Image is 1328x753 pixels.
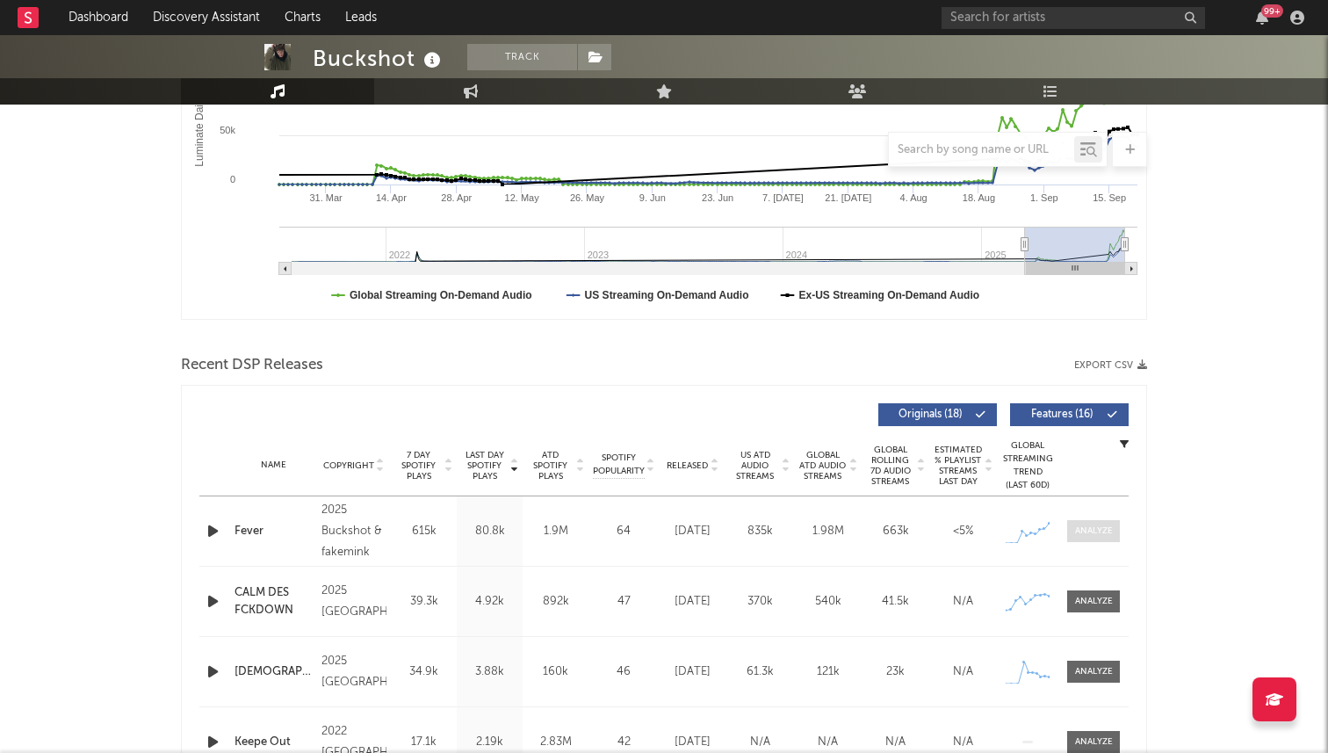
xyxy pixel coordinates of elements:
[1093,192,1126,203] text: 15. Sep
[395,523,452,540] div: 615k
[193,54,206,166] text: Luminate Daily Streams
[593,734,654,751] div: 42
[934,734,992,751] div: N/A
[798,593,857,611] div: 540k
[441,192,472,203] text: 28. Apr
[467,44,577,70] button: Track
[585,289,749,301] text: US Streaming On-Demand Audio
[1021,409,1102,420] span: Features ( 16 )
[527,593,584,611] div: 892k
[866,593,925,611] div: 41.5k
[321,651,386,693] div: 2025 [GEOGRAPHIC_DATA]
[1074,360,1147,371] button: Export CSV
[731,593,790,611] div: 370k
[593,663,654,681] div: 46
[866,734,925,751] div: N/A
[798,523,857,540] div: 1.98M
[395,663,452,681] div: 34.9k
[527,663,584,681] div: 160k
[235,459,313,472] div: Name
[230,174,235,185] text: 0
[663,663,722,681] div: [DATE]
[663,593,722,611] div: [DATE]
[934,663,992,681] div: N/A
[323,460,374,471] span: Copyright
[395,450,442,481] span: 7 Day Spotify Plays
[570,192,605,203] text: 26. May
[527,523,584,540] div: 1.9M
[1001,439,1054,492] div: Global Streaming Trend (Last 60D)
[1010,403,1129,426] button: Features(16)
[1256,11,1268,25] button: 99+
[321,500,386,563] div: 2025 Buckshot & fakemink
[963,192,995,203] text: 18. Aug
[593,452,645,478] span: Spotify Popularity
[235,584,313,619] a: CALM DES FCKDOWN
[461,663,518,681] div: 3.88k
[235,523,313,540] a: Fever
[181,355,323,376] span: Recent DSP Releases
[934,445,982,487] span: Estimated % Playlist Streams Last Day
[731,523,790,540] div: 835k
[866,663,925,681] div: 23k
[798,734,857,751] div: N/A
[1261,4,1283,18] div: 99 +
[593,593,654,611] div: 47
[313,44,445,73] div: Buckshot
[890,409,971,420] span: Originals ( 18 )
[321,581,386,623] div: 2025 [GEOGRAPHIC_DATA]
[461,734,518,751] div: 2.19k
[731,450,779,481] span: US ATD Audio Streams
[866,523,925,540] div: 663k
[731,663,790,681] div: 61.3k
[942,7,1205,29] input: Search for artists
[527,734,584,751] div: 2.83M
[799,289,980,301] text: Ex-US Streaming On-Demand Audio
[395,593,452,611] div: 39.3k
[235,663,313,681] a: [DEMOGRAPHIC_DATA]
[762,192,804,203] text: 7. [DATE]
[461,523,518,540] div: 80.8k
[1030,192,1058,203] text: 1. Sep
[309,192,343,203] text: 31. Mar
[235,734,313,751] a: Keepe Out
[461,593,518,611] div: 4.92k
[639,192,666,203] text: 9. Jun
[866,445,914,487] span: Global Rolling 7D Audio Streams
[461,450,508,481] span: Last Day Spotify Plays
[663,734,722,751] div: [DATE]
[934,593,992,611] div: N/A
[220,125,235,135] text: 50k
[878,403,997,426] button: Originals(18)
[376,192,407,203] text: 14. Apr
[505,192,540,203] text: 12. May
[593,523,654,540] div: 64
[395,734,452,751] div: 17.1k
[731,734,790,751] div: N/A
[934,523,992,540] div: <5%
[702,192,733,203] text: 23. Jun
[900,192,927,203] text: 4. Aug
[798,450,847,481] span: Global ATD Audio Streams
[527,450,574,481] span: ATD Spotify Plays
[798,663,857,681] div: 121k
[667,460,708,471] span: Released
[663,523,722,540] div: [DATE]
[350,289,532,301] text: Global Streaming On-Demand Audio
[825,192,871,203] text: 21. [DATE]
[889,143,1074,157] input: Search by song name or URL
